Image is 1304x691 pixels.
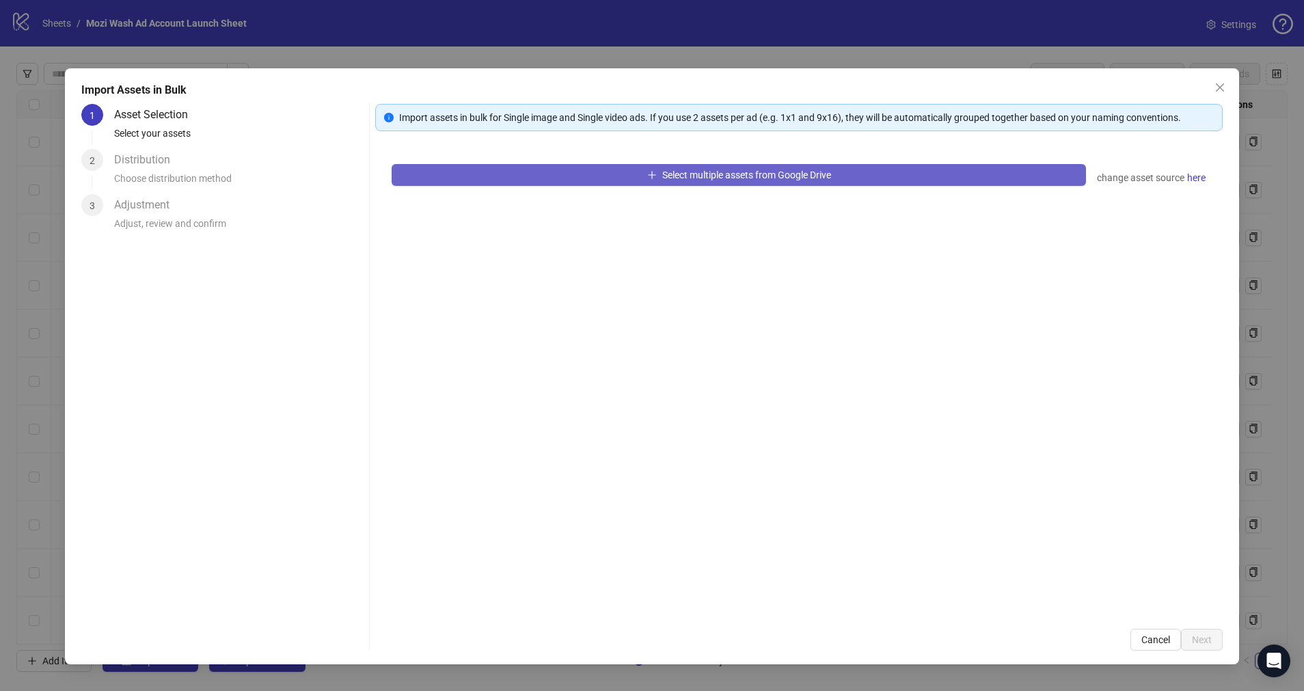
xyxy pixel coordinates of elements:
div: Import assets in bulk for Single image and Single video ads. If you use 2 assets per ad (e.g. 1x1... [399,110,1213,125]
button: Close [1209,77,1231,98]
div: Distribution [114,149,181,171]
div: Adjustment [114,194,180,216]
button: Next [1181,629,1223,651]
span: Select multiple assets from Google Drive [662,170,831,180]
a: here [1186,170,1206,186]
span: plus [647,170,657,180]
button: Cancel [1130,629,1181,651]
div: change asset source [1097,170,1206,186]
div: Asset Selection [114,104,199,126]
span: close [1214,82,1225,93]
div: Select your assets [114,126,364,149]
div: Adjust, review and confirm [114,216,364,239]
span: 3 [90,200,95,211]
span: here [1187,170,1206,185]
div: Open Intercom Messenger [1258,645,1290,677]
button: Select multiple assets from Google Drive [392,164,1085,186]
div: Import Assets in Bulk [81,82,1222,98]
span: info-circle [384,113,394,122]
span: 2 [90,155,95,166]
span: Cancel [1141,634,1170,645]
span: 1 [90,110,95,121]
div: Choose distribution method [114,171,364,194]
